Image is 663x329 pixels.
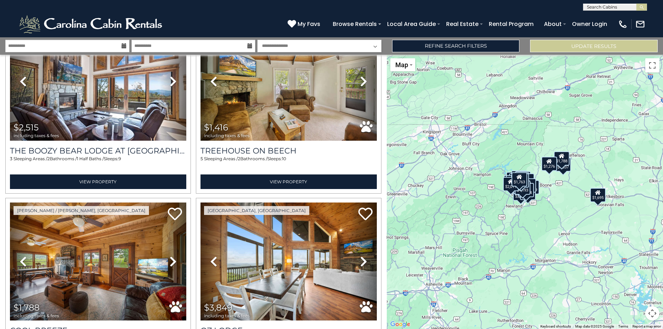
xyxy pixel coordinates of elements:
a: Refine Search Filters [392,40,520,52]
span: $1,788 [14,302,39,313]
div: $2,333 [509,173,525,188]
a: View Property [10,174,186,189]
div: $1,695 [590,188,606,202]
a: Treehouse On Beech [200,146,377,156]
a: Add to favorites [168,207,182,222]
span: including taxes & fees [14,133,59,138]
button: Keyboard shortcuts [540,324,571,329]
span: 2 [238,156,240,161]
img: thumbnail_168730914.jpeg [200,22,377,140]
span: Map [395,61,408,69]
span: 2 [47,156,50,161]
a: Local Area Guide [384,18,439,30]
img: thumbnail_169133993.jpeg [200,203,377,320]
h3: The Boozy Bear Lodge at Eagles Nest [10,146,186,156]
div: $2,602 [515,171,531,185]
a: Real Estate [443,18,482,30]
a: Owner Login [568,18,611,30]
button: Toggle fullscreen view [645,58,659,72]
a: Add to favorites [358,207,373,222]
div: $2,165 [513,187,529,201]
a: Terms (opens in new tab) [618,324,628,328]
span: including taxes & fees [204,133,250,138]
span: 5 [200,156,203,161]
span: $3,849 [204,302,232,313]
span: My Favs [298,20,320,28]
a: The Boozy Bear Lodge at [GEOGRAPHIC_DATA] [10,146,186,156]
div: $1,788 [554,151,570,166]
span: $2,515 [14,122,39,133]
div: $2,515 [506,172,522,186]
div: $2,011 [503,177,519,191]
a: Open this area in Google Maps (opens a new window) [389,320,412,329]
img: White-1-2.png [18,14,165,35]
div: $1,276 [541,157,557,171]
span: 3 [10,156,12,161]
img: phone-regular-white.png [618,19,628,29]
a: View Property [200,174,377,189]
a: Rental Program [485,18,537,30]
a: Browse Rentals [329,18,380,30]
div: $4,193 [515,180,530,195]
span: 9 [118,156,121,161]
a: My Favs [288,20,322,29]
div: $2,344 [512,171,527,185]
span: 1 Half Baths / [77,156,104,161]
a: Report a map error [632,324,661,328]
div: $1,205 [504,175,519,189]
div: $3,098 [506,175,522,189]
span: $1,416 [204,122,228,133]
span: including taxes & fees [204,313,250,318]
a: About [540,18,565,30]
button: Map camera controls [645,306,659,320]
a: [PERSON_NAME] / [PERSON_NAME], [GEOGRAPHIC_DATA] [14,206,149,215]
button: Change map style [390,58,415,71]
div: Sleeping Areas / Bathrooms / Sleeps: [10,156,186,173]
button: Update Results [530,40,658,52]
img: thumbnail_169112841.jpeg [10,203,186,320]
span: 10 [282,156,286,161]
img: mail-regular-white.png [635,19,645,29]
div: Sleeping Areas / Bathrooms / Sleeps: [200,156,377,173]
img: Google [389,320,412,329]
span: Map data ©2025 Google [575,324,614,328]
img: thumbnail_167447276.jpeg [10,22,186,140]
div: $1,763 [512,172,527,187]
a: [GEOGRAPHIC_DATA], [GEOGRAPHIC_DATA] [204,206,309,215]
span: including taxes & fees [14,313,59,318]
